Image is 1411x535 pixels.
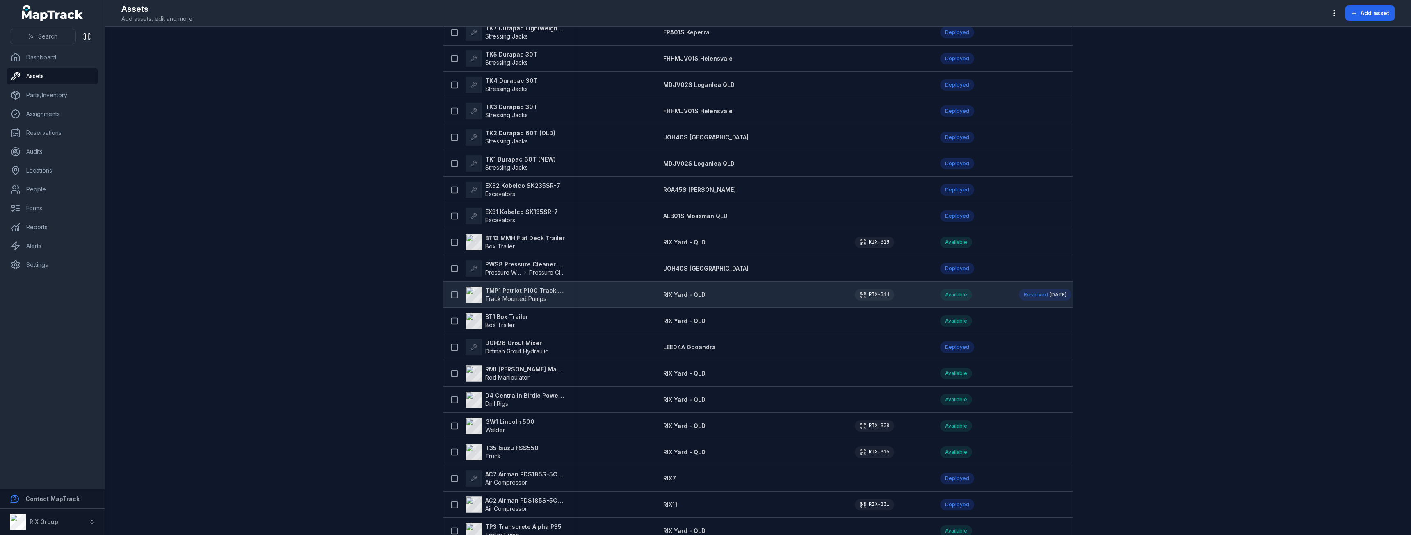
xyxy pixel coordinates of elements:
div: Deployed [940,79,974,91]
span: Welder [485,426,505,433]
span: RIX Yard - QLD [663,396,705,403]
a: Parts/Inventory [7,87,98,103]
span: [DATE] [1050,291,1066,298]
strong: TK2 Durapac 60T (OLD) [485,129,555,137]
div: RIX-331 [855,499,894,510]
a: Assignments [7,106,98,122]
strong: DGH26 Grout Mixer [485,339,548,347]
a: AC2 Airman PDS185S-5C5 on [PERSON_NAME] 11Air Compressor [466,496,565,513]
span: Box Trailer [485,321,515,328]
a: T35 Isuzu FSS550Truck [466,444,539,460]
a: RM1 [PERSON_NAME] ManipulatorRod Manipulator [466,365,565,382]
a: MDJV02S Loganlea QLD [663,159,735,168]
span: FHHMJV01S Helensvale [663,107,733,114]
div: Available [940,315,972,327]
span: JOH40S [GEOGRAPHIC_DATA] [663,265,749,272]
strong: GW1 Lincoln 500 [485,418,534,426]
strong: TK5 Durapac 30T [485,50,537,59]
a: RIX Yard - QLD [663,369,705,378]
span: RIX Yard - QLD [663,291,705,298]
a: RIX Yard - QLD [663,317,705,325]
a: Reservations [7,125,98,141]
span: RIX Yard - QLD [663,422,705,429]
button: Add asset [1345,5,1395,21]
span: FHHMJV01S Helensvale [663,55,733,62]
div: Available [940,446,972,458]
strong: T35 Isuzu FSS550 [485,444,539,452]
a: TMP1 Patriot P100 Track Concrete PumpTrack Mounted Pumps [466,287,565,303]
span: Truck [485,453,501,460]
span: Excavators [485,216,515,223]
div: Deployed [940,27,974,38]
strong: TK3 Durapac 30T [485,103,537,111]
div: Available [940,289,972,301]
a: RIX Yard - QLD [663,422,705,430]
span: RIX Yard - QLD [663,448,705,455]
span: Excavators [485,190,515,197]
a: RIX Yard - QLD [663,291,705,299]
strong: PWS8 Pressure Cleaner Skid Mounted [485,260,565,269]
div: Available [940,237,972,248]
span: Drill Rigs [485,400,508,407]
span: Stressing Jacks [485,59,528,66]
div: RIX-314 [855,289,894,301]
strong: TK4 Durapac 30T [485,77,538,85]
span: Stressing Jacks [485,138,528,145]
a: JOH40S [GEOGRAPHIC_DATA] [663,264,749,273]
a: ALB01S Mossman QLD [663,212,728,220]
span: Track Mounted Pumps [485,295,546,302]
a: DGH26 Grout MixerDittman Grout Hydraulic [466,339,548,355]
span: Stressing Jacks [485,112,528,118]
span: ALB01S Mossman QLD [663,212,728,219]
a: TK3 Durapac 30TStressing Jacks [466,103,537,119]
span: RIX11 [663,501,677,508]
a: AC7 Airman PDS185S-5C5 on [PERSON_NAME] 7Air Compressor [466,470,565,487]
span: LEE04A Gooandra [663,344,716,351]
div: Deployed [940,341,974,353]
span: RIX Yard - QLD [663,527,705,534]
time: 10/14/2025, 11:00:00 PM [1050,291,1066,298]
div: Reserved [1019,289,1071,301]
div: Deployed [940,105,974,117]
strong: TK1 Durapac 60T (NEW) [485,155,556,164]
a: PWS8 Pressure Cleaner Skid MountedPressure WashersPressure Cleaner Skid Mounted [466,260,565,277]
span: Stressing Jacks [485,33,528,40]
strong: TP3 Transcrete Alpha P35 [485,523,562,531]
a: RIX Yard - QLD [663,448,705,456]
span: Dittman Grout Hydraulic [485,348,548,355]
a: EX31 Kobelco SK135SR-7Excavators [466,208,558,224]
span: RIX Yard - QLD [663,239,705,246]
span: Pressure Cleaner Skid Mounted [529,269,565,277]
span: Air Compressor [485,505,527,512]
span: Search [38,32,57,41]
a: TK2 Durapac 60T (OLD)Stressing Jacks [466,129,555,146]
strong: AC2 Airman PDS185S-5C5 on [PERSON_NAME] 11 [485,496,565,505]
div: RIX-319 [855,237,894,248]
div: Deployed [940,53,974,64]
span: MDJV02S Loganlea QLD [663,81,735,88]
div: Available [940,394,972,405]
div: RIX-315 [855,446,894,458]
a: TK1 Durapac 60T (NEW)Stressing Jacks [466,155,556,172]
h2: Assets [121,3,194,15]
strong: EX31 Kobelco SK135SR-7 [485,208,558,216]
a: Assets [7,68,98,84]
strong: TMP1 Patriot P100 Track Concrete Pump [485,287,565,295]
a: GW1 Lincoln 500Welder [466,418,534,434]
a: People [7,181,98,198]
div: RIX-308 [855,420,894,432]
a: MapTrack [22,5,83,21]
a: Settings [7,257,98,273]
strong: BT13 MMH Flat Deck Trailer [485,234,565,242]
a: TK5 Durapac 30TStressing Jacks [466,50,537,67]
a: Audits [7,143,98,160]
span: RIX Yard - QLD [663,317,705,324]
div: Deployed [940,132,974,143]
a: ROA45S [PERSON_NAME] [663,186,736,194]
a: FHHMJV01S Helensvale [663,107,733,115]
strong: TK7 Durapac Lightweight 100T [485,24,565,32]
strong: RM1 [PERSON_NAME] Manipulator [485,365,565,373]
strong: BT1 Box Trailer [485,313,528,321]
span: Add asset [1361,9,1389,17]
span: Pressure Washers [485,269,521,277]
